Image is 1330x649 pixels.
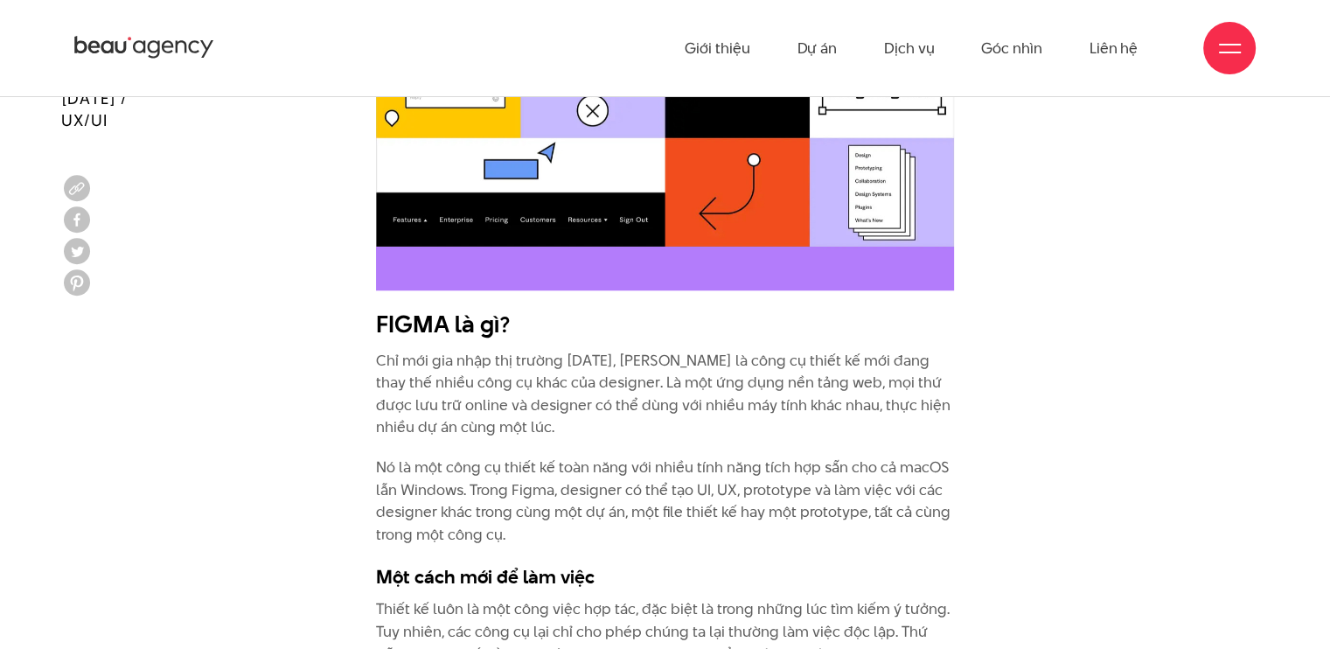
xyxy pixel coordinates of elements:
span: [DATE] / UX/UI [61,87,128,131]
h2: FIGMA là gì? [376,308,954,341]
p: Chỉ mới gia nhập thị trường [DATE], [PERSON_NAME] là công cụ thiết kế mới đang thay thế nhiều côn... [376,350,954,439]
h3: Một cách mới để làm việc [376,563,954,590]
p: Nó là một công cụ thiết kế toàn năng với nhiều tính năng tích hợp sẵn cho cả macOS lẫn Windows. T... [376,457,954,546]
